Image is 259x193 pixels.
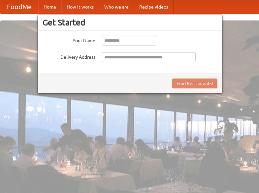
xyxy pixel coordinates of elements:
[43,17,217,27] h3: Get Started
[43,52,95,60] label: Delivery Address
[172,79,217,88] button: Find Restaurants!
[43,36,95,44] label: Your Name
[99,0,134,14] a: Who we are
[61,0,99,14] a: How it works
[134,0,174,14] a: Recipe videos
[0,0,38,14] a: FoodMe
[38,0,61,14] a: Home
